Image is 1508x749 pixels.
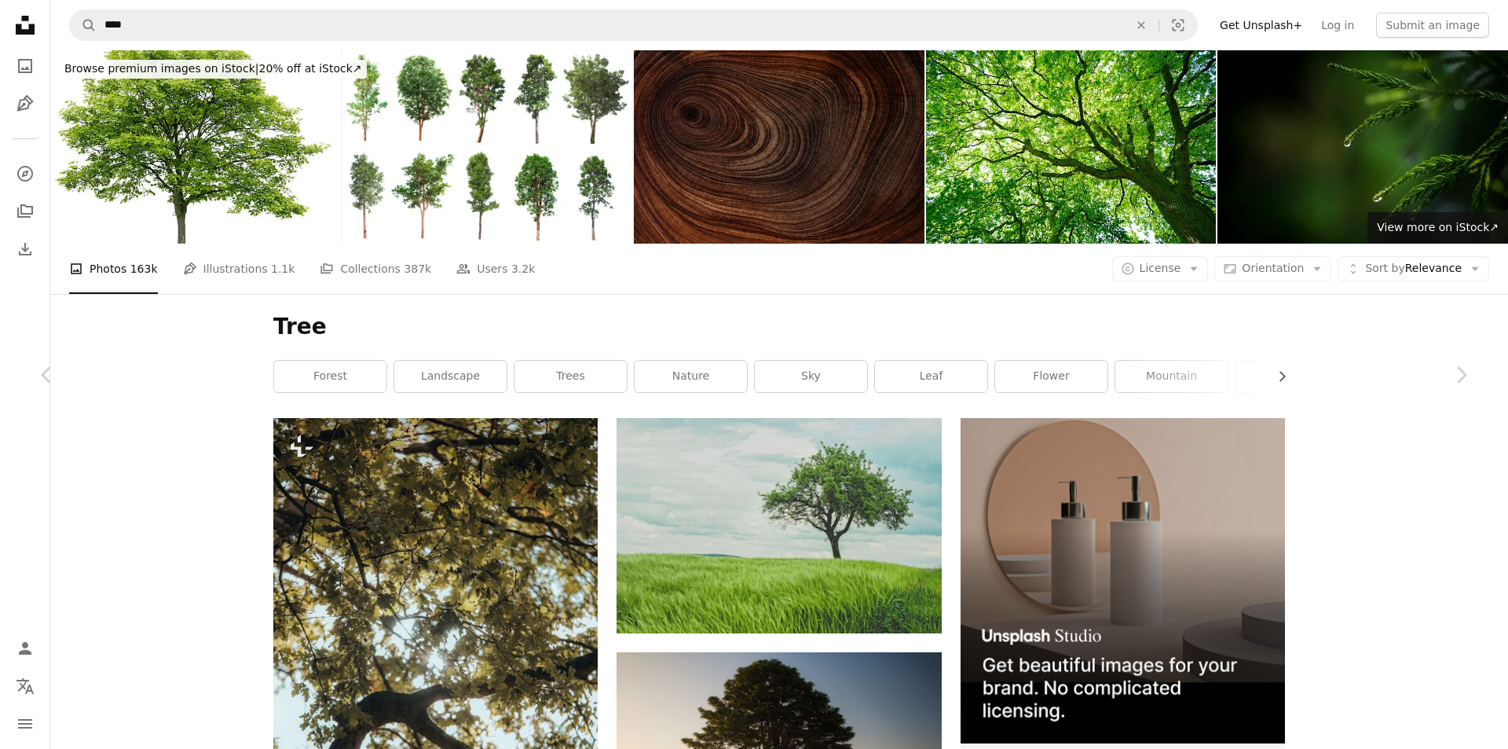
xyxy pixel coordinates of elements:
a: Explore [9,158,41,189]
a: Log in [1312,13,1363,38]
a: nature [635,361,747,392]
a: Collections [9,196,41,227]
a: View more on iStock↗ [1367,212,1508,244]
button: Sort byRelevance [1338,256,1489,281]
button: Orientation [1214,256,1331,281]
span: Orientation [1242,262,1304,274]
img: Natural wood rings [634,50,924,244]
a: landscape [394,361,507,392]
img: green tree on grassland during daytime [617,418,941,633]
button: Search Unsplash [70,10,97,40]
a: green tree on grassland during daytime [617,519,941,533]
a: sky [755,361,867,392]
a: Photos [9,50,41,82]
span: Sort by [1365,262,1404,274]
button: Visual search [1159,10,1197,40]
a: flower [995,361,1107,392]
span: Relevance [1365,261,1462,277]
img: file-1715714113747-b8b0561c490eimage [961,418,1285,743]
form: Find visuals sitewide [69,9,1198,41]
a: Log in / Sign up [9,633,41,664]
a: mountain [1115,361,1228,392]
span: License [1140,262,1181,274]
a: wood [1235,361,1348,392]
a: Users 3.2k [456,244,535,294]
a: Collections 387k [320,244,431,294]
button: Submit an image [1376,13,1489,38]
button: License [1112,256,1209,281]
a: leaf [875,361,987,392]
h1: Tree [273,313,1285,341]
img: Sycamore Maple (Acer pseudoplatanus) on meadow isolated on_white. [50,50,341,244]
button: scroll list to the right [1268,361,1285,392]
span: 3.2k [511,260,535,277]
img: Mighty Oak Tree from below [926,50,1217,244]
span: 20% off at iStock ↗ [64,62,362,75]
a: Browse premium images on iStock|20% off at iStock↗ [50,50,376,88]
a: Download History [9,233,41,265]
a: forest [274,361,386,392]
a: trees [514,361,627,392]
a: Illustrations [9,88,41,119]
span: Browse premium images on iStock | [64,62,258,75]
a: Next [1414,299,1508,450]
span: 1.1k [271,260,295,277]
img: Raindrops on cypress leaves [1217,50,1508,244]
span: 387k [404,260,431,277]
button: Clear [1124,10,1158,40]
a: Illustrations 1.1k [183,244,295,294]
button: Menu [9,708,41,740]
button: Language [9,670,41,702]
img: Tree collection, Beautiful large, tropical tree set suitable [342,50,633,244]
a: a bird sitting on a branch of a tree [273,655,598,669]
a: Get Unsplash+ [1210,13,1312,38]
span: View more on iStock ↗ [1377,221,1499,233]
